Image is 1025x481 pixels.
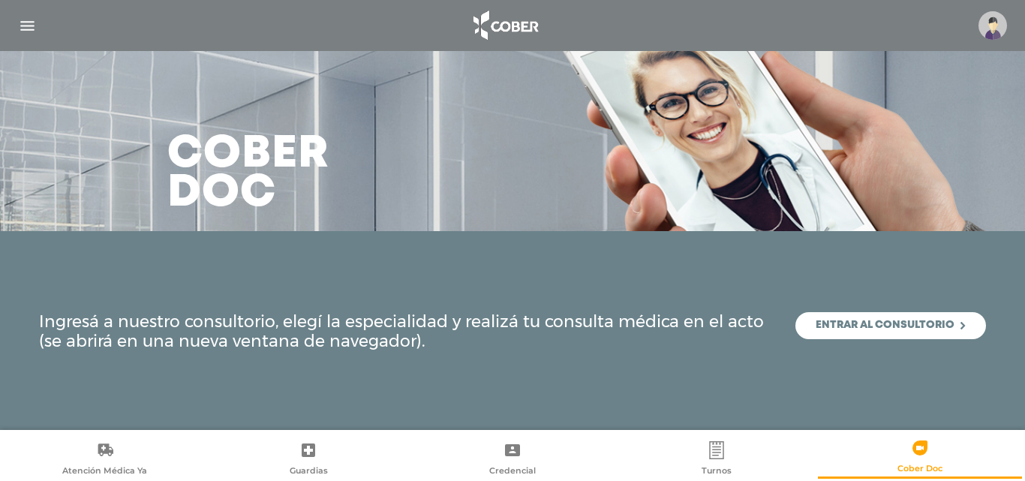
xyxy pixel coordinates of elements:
[410,440,615,479] a: Credencial
[978,11,1007,40] img: profile-placeholder.svg
[39,312,986,352] div: Ingresá a nuestro consultorio, elegí la especialidad y realizá tu consulta médica en el acto (se ...
[897,463,942,476] span: Cober Doc
[795,312,986,339] a: Entrar al consultorio
[465,8,544,44] img: logo_cober_home-white.png
[702,465,732,479] span: Turnos
[615,440,819,479] a: Turnos
[489,465,536,479] span: Credencial
[18,17,37,35] img: Cober_menu-lines-white.svg
[62,465,147,479] span: Atención Médica Ya
[167,135,329,213] h3: Cober doc
[818,438,1022,476] a: Cober Doc
[3,440,207,479] a: Atención Médica Ya
[207,440,411,479] a: Guardias
[290,465,328,479] span: Guardias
